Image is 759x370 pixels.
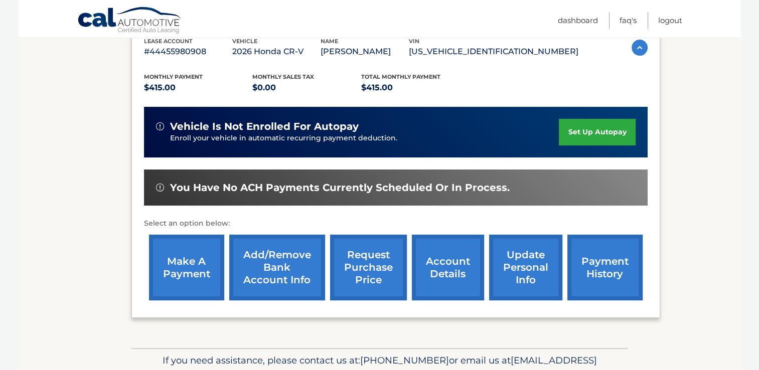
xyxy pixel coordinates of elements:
span: name [321,38,338,45]
span: Total Monthly Payment [361,73,440,80]
span: vehicle is not enrolled for autopay [170,120,359,133]
p: Select an option below: [144,218,648,230]
a: payment history [567,235,643,300]
span: vehicle [232,38,257,45]
span: [PHONE_NUMBER] [360,354,449,366]
a: account details [412,235,484,300]
a: Cal Automotive [77,7,183,36]
a: request purchase price [330,235,407,300]
p: 2026 Honda CR-V [232,45,321,59]
span: Monthly Payment [144,73,203,80]
span: lease account [144,38,193,45]
img: alert-white.svg [156,183,164,192]
p: $415.00 [361,81,470,95]
p: $0.00 [252,81,361,95]
img: accordion-active.svg [632,40,648,56]
a: Add/Remove bank account info [229,235,325,300]
a: set up autopay [559,119,635,145]
p: #44455980908 [144,45,232,59]
a: Dashboard [558,12,598,29]
p: $415.00 [144,81,253,95]
span: Monthly sales Tax [252,73,314,80]
img: alert-white.svg [156,122,164,130]
a: FAQ's [620,12,637,29]
a: update personal info [489,235,562,300]
span: You have no ACH payments currently scheduled or in process. [170,181,510,194]
a: make a payment [149,235,224,300]
span: vin [409,38,419,45]
p: [PERSON_NAME] [321,45,409,59]
a: Logout [658,12,682,29]
p: Enroll your vehicle in automatic recurring payment deduction. [170,133,559,144]
p: [US_VEHICLE_IDENTIFICATION_NUMBER] [409,45,578,59]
